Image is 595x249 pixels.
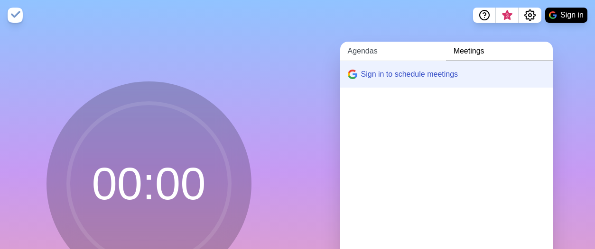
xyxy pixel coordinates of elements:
[348,70,357,79] img: google logo
[340,42,446,61] a: Agendas
[8,8,23,23] img: timeblocks logo
[503,12,511,19] span: 3
[496,8,519,23] button: What’s new
[545,8,587,23] button: Sign in
[519,8,541,23] button: Settings
[473,8,496,23] button: Help
[340,61,553,88] button: Sign in to schedule meetings
[446,42,553,61] a: Meetings
[549,11,557,19] img: google logo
